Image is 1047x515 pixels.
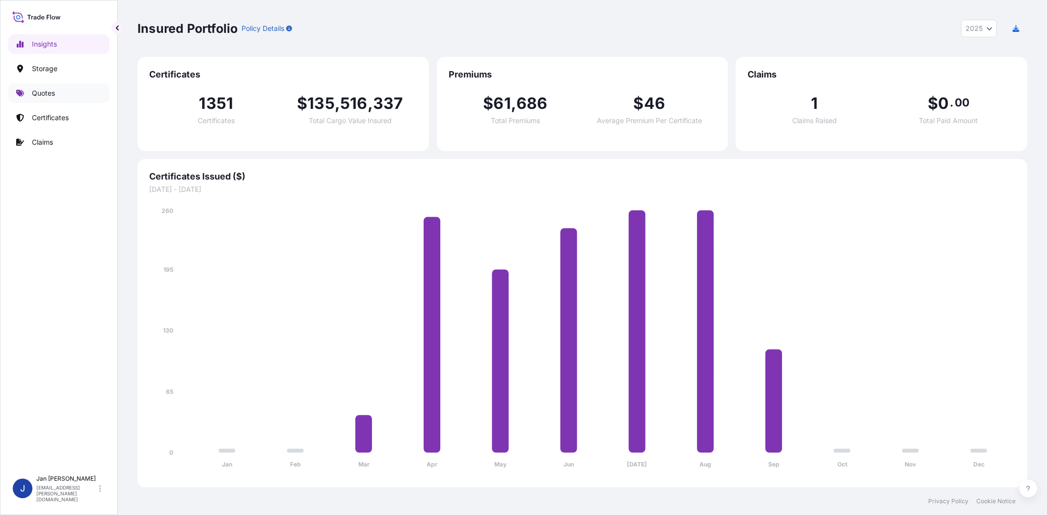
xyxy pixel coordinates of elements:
[955,99,969,106] span: 00
[36,485,97,502] p: [EMAIL_ADDRESS][PERSON_NAME][DOMAIN_NAME]
[966,24,983,33] span: 2025
[32,64,57,74] p: Storage
[149,184,1016,194] span: [DATE] - [DATE]
[163,327,173,334] tspan: 130
[309,117,392,124] span: Total Cargo Value Insured
[494,96,511,111] span: 61
[973,461,985,468] tspan: Dec
[199,96,234,111] span: 1351
[290,461,301,468] tspan: Feb
[644,96,665,111] span: 46
[32,137,53,147] p: Claims
[358,461,370,468] tspan: Mar
[494,461,507,468] tspan: May
[837,461,848,468] tspan: Oct
[597,117,702,124] span: Average Premium Per Certificate
[149,171,1016,182] span: Certificates Issued ($)
[928,497,968,505] a: Privacy Policy
[8,59,109,78] a: Storage
[748,69,1016,80] span: Claims
[297,96,307,111] span: $
[976,497,1016,505] a: Cookie Notice
[792,117,837,124] span: Claims Raised
[242,24,284,33] p: Policy Details
[137,21,238,36] p: Insured Portfolio
[36,475,97,483] p: Jan [PERSON_NAME]
[511,96,516,111] span: ,
[950,99,954,106] span: .
[427,461,437,468] tspan: Apr
[373,96,403,111] span: 337
[198,117,235,124] span: Certificates
[32,88,55,98] p: Quotes
[811,96,818,111] span: 1
[905,461,917,468] tspan: Nov
[161,207,173,214] tspan: 260
[20,484,25,493] span: J
[32,113,69,123] p: Certificates
[32,39,57,49] p: Insights
[564,461,574,468] tspan: Jun
[516,96,548,111] span: 686
[768,461,779,468] tspan: Sep
[368,96,373,111] span: ,
[699,461,711,468] tspan: Aug
[169,449,173,456] tspan: 0
[919,117,978,124] span: Total Paid Amount
[163,266,173,273] tspan: 195
[149,69,417,80] span: Certificates
[8,34,109,54] a: Insights
[634,96,644,111] span: $
[449,69,717,80] span: Premiums
[8,83,109,103] a: Quotes
[307,96,335,111] span: 135
[222,461,232,468] tspan: Jan
[335,96,340,111] span: ,
[166,388,173,395] tspan: 65
[491,117,540,124] span: Total Premiums
[8,132,109,152] a: Claims
[483,96,493,111] span: $
[961,20,997,37] button: Year Selector
[8,108,109,128] a: Certificates
[627,461,647,468] tspan: [DATE]
[938,96,949,111] span: 0
[928,96,938,111] span: $
[340,96,368,111] span: 516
